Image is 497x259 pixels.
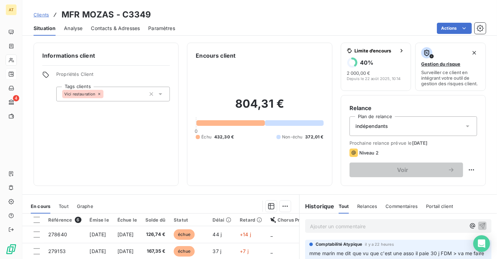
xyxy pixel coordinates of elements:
[145,217,165,223] div: Solde dû
[75,217,81,223] span: 6
[240,231,251,237] span: +14 j
[213,248,221,254] span: 37 j
[300,202,334,210] h6: Historique
[6,244,17,255] img: Logo LeanPay
[117,217,137,223] div: Échue le
[354,48,396,53] span: Limite d’encours
[90,248,106,254] span: [DATE]
[196,97,323,118] h2: 804,31 €
[412,140,428,146] span: [DATE]
[214,134,234,140] span: 432,30 €
[271,231,273,237] span: _
[271,217,303,223] div: Chorus Pro
[282,134,302,140] span: Non-échu
[421,70,480,86] span: Surveiller ce client en intégrant votre outil de gestion des risques client.
[174,246,195,257] span: échue
[90,217,109,223] div: Émise le
[174,229,195,240] span: échue
[271,248,273,254] span: _
[145,231,165,238] span: 126,74 €
[62,8,151,21] h3: MFR MOZAS - C3349
[473,235,490,252] div: Open Intercom Messenger
[316,241,362,247] span: Comptabilité Atypique
[196,51,236,60] h6: Encours client
[240,248,249,254] span: +7 j
[347,70,370,76] span: 2 000,00 €
[6,4,17,15] div: AT
[213,217,231,223] div: Délai
[358,167,448,173] span: Voir
[148,25,175,32] span: Paramètres
[201,134,211,140] span: Échu
[34,25,56,32] span: Situation
[59,203,69,209] span: Tout
[437,23,472,34] button: Actions
[386,203,418,209] span: Commentaires
[357,203,377,209] span: Relances
[34,12,49,17] span: Clients
[77,203,93,209] span: Graphe
[117,248,134,254] span: [DATE]
[213,231,222,237] span: 44 j
[305,134,323,140] span: 372,01 €
[91,25,140,32] span: Contacts & Adresses
[117,231,134,237] span: [DATE]
[426,203,453,209] span: Portail client
[350,163,463,177] button: Voir
[103,91,109,97] input: Ajouter une valeur
[56,71,170,81] span: Propriétés Client
[350,140,477,146] span: Prochaine relance prévue le
[415,43,486,91] button: Gestion du risqueSurveiller ce client en intégrant votre outil de gestion des risques client.
[355,123,388,130] span: indépendants
[240,217,262,223] div: Retard
[195,128,197,134] span: 0
[64,25,82,32] span: Analyse
[13,95,19,101] span: 4
[421,61,460,67] span: Gestion du risque
[90,231,106,237] span: [DATE]
[341,43,411,91] button: Limite d’encours40%2 000,00 €Depuis le 22 août 2025, 10:14
[360,59,373,66] h6: 40 %
[34,11,49,18] a: Clients
[48,231,67,237] span: 278640
[350,104,477,112] h6: Relance
[48,217,81,223] div: Référence
[339,203,349,209] span: Tout
[64,92,96,96] span: Vici restauration
[48,248,66,254] span: 279153
[145,248,165,255] span: 167,35 €
[174,217,204,223] div: Statut
[365,242,394,246] span: il y a 22 heures
[347,77,401,81] span: Depuis le 22 août 2025, 10:14
[359,150,379,156] span: Niveau 2
[31,203,50,209] span: En cours
[42,51,170,60] h6: Informations client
